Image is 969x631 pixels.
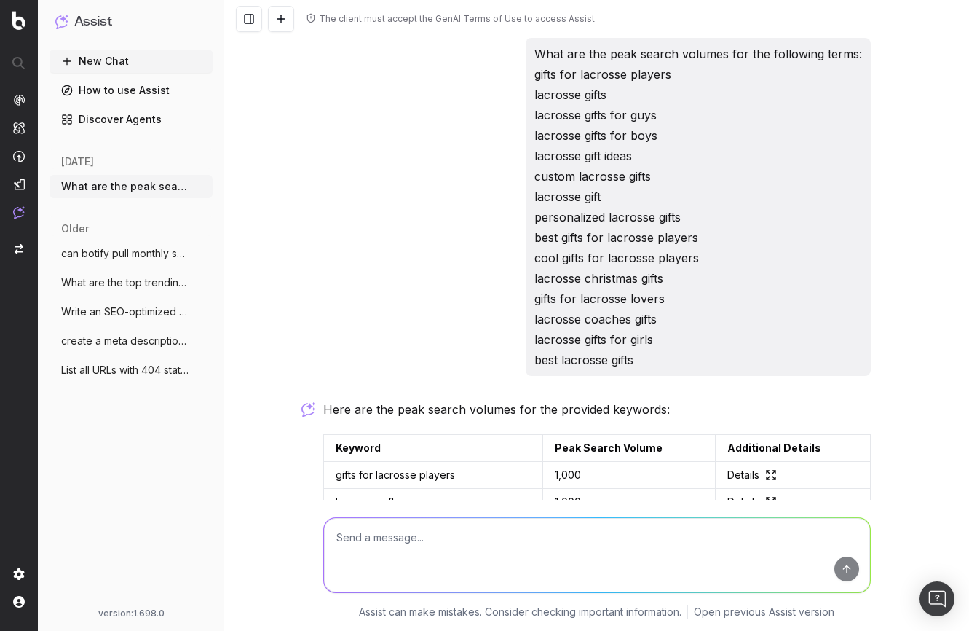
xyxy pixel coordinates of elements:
img: Assist [55,15,68,28]
td: Peak Search Volume [542,435,715,462]
a: Open previous Assist version [694,605,834,619]
button: What are the top trending topics for lac [50,271,213,294]
img: Intelligence [13,122,25,134]
a: Discover Agents [50,108,213,131]
img: Studio [13,179,25,190]
td: lacrosse gifts [323,489,542,516]
img: Activation [13,150,25,162]
button: create a meta description for this page [50,329,213,353]
p: Here are the peak search volumes for the provided keywords: [323,399,871,420]
span: create a meta description for this page [61,334,189,348]
div: Open Intercom Messenger [919,581,954,616]
span: What are the top trending topics for lac [61,275,189,290]
span: What are the peak search volumes for the [61,179,189,194]
img: Switch project [15,244,23,254]
img: Setting [13,568,25,580]
span: can botify pull monthly search volume in [61,246,189,261]
a: Details [727,495,777,509]
button: New Chat [50,50,213,73]
div: The client must accept the GenAI Terms of Use to access Assist [319,13,595,25]
img: Botify logo [12,11,25,30]
button: Write an SEO-optimized article about the [50,300,213,324]
span: List all URLs with 404 status code from [61,363,189,377]
span: Write an SEO-optimized article about the [61,305,189,319]
img: Botify assist logo [301,402,315,417]
h1: Assist [74,12,112,32]
td: Additional Details [716,435,870,462]
a: How to use Assist [50,79,213,102]
img: Analytics [13,94,25,106]
a: Details [727,468,777,482]
button: can botify pull monthly search volume in [50,242,213,265]
img: My account [13,596,25,608]
img: Assist [13,206,25,219]
td: 1,000 [542,489,715,516]
div: version: 1.698.0 [55,608,207,619]
button: Assist [55,12,207,32]
button: What are the peak search volumes for the [50,175,213,198]
td: gifts for lacrosse players [323,462,542,489]
p: What are the peak search volumes for the following terms: gifts for lacrosse players lacrosse gif... [534,44,862,370]
p: Assist can make mistakes. Consider checking important information. [359,605,681,619]
span: older [61,222,89,236]
button: List all URLs with 404 status code from [50,358,213,382]
td: Keyword [323,435,542,462]
td: 1,000 [542,462,715,489]
span: [DATE] [61,154,94,169]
